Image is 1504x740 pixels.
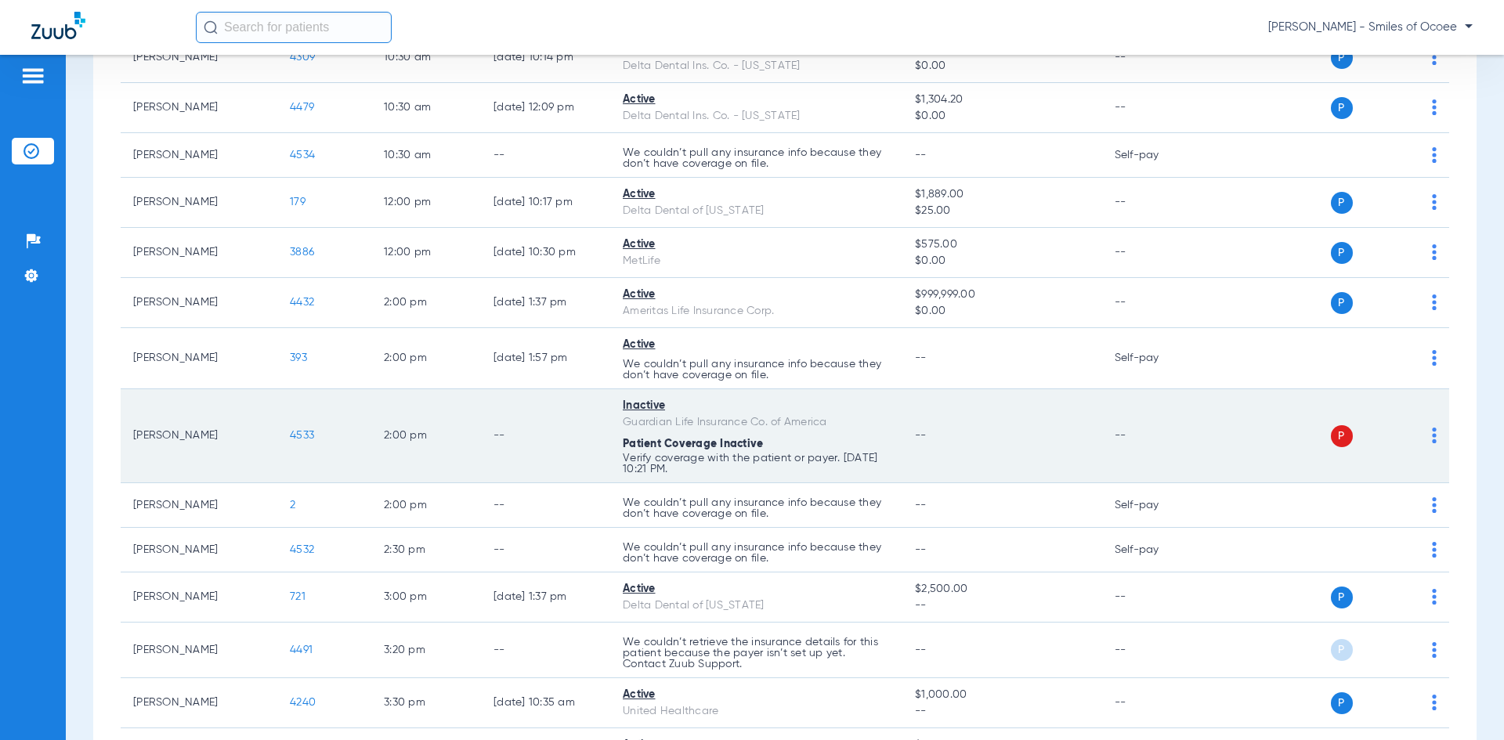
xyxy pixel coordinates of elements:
[623,414,890,431] div: Guardian Life Insurance Co. of America
[1102,33,1208,83] td: --
[1102,528,1208,572] td: Self-pay
[915,186,1089,203] span: $1,889.00
[915,303,1089,319] span: $0.00
[121,572,277,623] td: [PERSON_NAME]
[915,352,927,363] span: --
[915,644,927,655] span: --
[371,483,481,528] td: 2:00 PM
[481,178,610,228] td: [DATE] 10:17 PM
[1432,294,1437,310] img: group-dot-blue.svg
[1102,278,1208,328] td: --
[371,389,481,483] td: 2:00 PM
[290,644,313,655] span: 4491
[196,12,392,43] input: Search for patients
[1331,692,1353,714] span: P
[121,328,277,389] td: [PERSON_NAME]
[1331,587,1353,608] span: P
[371,228,481,278] td: 12:00 PM
[623,253,890,269] div: MetLife
[371,278,481,328] td: 2:00 PM
[1432,350,1437,366] img: group-dot-blue.svg
[290,430,314,441] span: 4533
[481,133,610,178] td: --
[1432,99,1437,115] img: group-dot-blue.svg
[915,703,1089,720] span: --
[31,12,85,39] img: Zuub Logo
[371,83,481,133] td: 10:30 AM
[623,337,890,353] div: Active
[204,20,218,34] img: Search Icon
[1331,192,1353,214] span: P
[371,528,481,572] td: 2:30 PM
[481,278,610,328] td: [DATE] 1:37 PM
[121,33,277,83] td: [PERSON_NAME]
[915,597,1089,614] span: --
[1102,389,1208,483] td: --
[121,678,277,728] td: [PERSON_NAME]
[481,678,610,728] td: [DATE] 10:35 AM
[1102,572,1208,623] td: --
[623,597,890,614] div: Delta Dental of [US_STATE]
[481,528,610,572] td: --
[290,297,314,308] span: 4432
[1102,228,1208,278] td: --
[121,623,277,678] td: [PERSON_NAME]
[915,253,1089,269] span: $0.00
[915,236,1089,253] span: $575.00
[1432,244,1437,260] img: group-dot-blue.svg
[1432,194,1437,210] img: group-dot-blue.svg
[481,483,610,528] td: --
[623,703,890,720] div: United Healthcare
[623,687,890,703] div: Active
[1102,83,1208,133] td: --
[1432,542,1437,558] img: group-dot-blue.svg
[121,278,277,328] td: [PERSON_NAME]
[623,581,890,597] div: Active
[623,637,890,670] p: We couldn’t retrieve the insurance details for this patient because the payer isn’t set up yet. C...
[1102,178,1208,228] td: --
[290,591,305,602] span: 721
[623,359,890,381] p: We couldn’t pull any insurance info because they don’t have coverage on file.
[623,147,890,169] p: We couldn’t pull any insurance info because they don’t have coverage on file.
[121,83,277,133] td: [PERSON_NAME]
[623,303,890,319] div: Ameritas Life Insurance Corp.
[371,178,481,228] td: 12:00 PM
[1331,425,1353,447] span: P
[915,430,927,441] span: --
[290,352,307,363] span: 393
[623,287,890,303] div: Active
[371,623,481,678] td: 3:20 PM
[371,328,481,389] td: 2:00 PM
[623,58,890,74] div: Delta Dental Ins. Co. - [US_STATE]
[915,58,1089,74] span: $0.00
[481,83,610,133] td: [DATE] 12:09 PM
[915,544,927,555] span: --
[1426,665,1504,740] iframe: Chat Widget
[1331,242,1353,264] span: P
[1331,639,1353,661] span: P
[623,453,890,475] p: Verify coverage with the patient or payer. [DATE] 10:21 PM.
[1102,623,1208,678] td: --
[371,572,481,623] td: 3:00 PM
[1268,20,1473,35] span: [PERSON_NAME] - Smiles of Ocoee
[623,398,890,414] div: Inactive
[481,228,610,278] td: [DATE] 10:30 PM
[481,328,610,389] td: [DATE] 1:57 PM
[1102,133,1208,178] td: Self-pay
[481,389,610,483] td: --
[121,228,277,278] td: [PERSON_NAME]
[623,439,763,449] span: Patient Coverage Inactive
[121,133,277,178] td: [PERSON_NAME]
[915,287,1089,303] span: $999,999.00
[915,92,1089,108] span: $1,304.20
[623,108,890,125] div: Delta Dental Ins. Co. - [US_STATE]
[121,178,277,228] td: [PERSON_NAME]
[915,581,1089,597] span: $2,500.00
[1102,678,1208,728] td: --
[290,247,314,258] span: 3886
[915,108,1089,125] span: $0.00
[290,52,315,63] span: 4309
[623,92,890,108] div: Active
[915,150,927,161] span: --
